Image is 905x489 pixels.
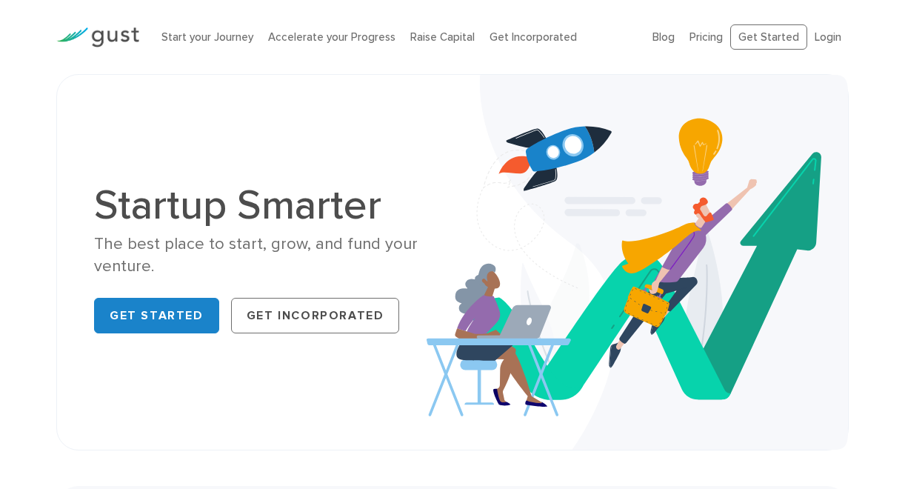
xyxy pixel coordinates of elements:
a: Start your Journey [161,30,253,44]
a: Get Incorporated [490,30,577,44]
a: Get Started [730,24,807,50]
h1: Startup Smarter [94,184,441,226]
img: Gust Logo [56,27,139,47]
img: Startup Smarter Hero [427,75,848,450]
a: Pricing [689,30,723,44]
div: The best place to start, grow, and fund your venture. [94,233,441,277]
a: Get Incorporated [231,298,400,333]
a: Raise Capital [410,30,475,44]
a: Get Started [94,298,219,333]
a: Blog [652,30,675,44]
a: Login [815,30,841,44]
a: Accelerate your Progress [268,30,395,44]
